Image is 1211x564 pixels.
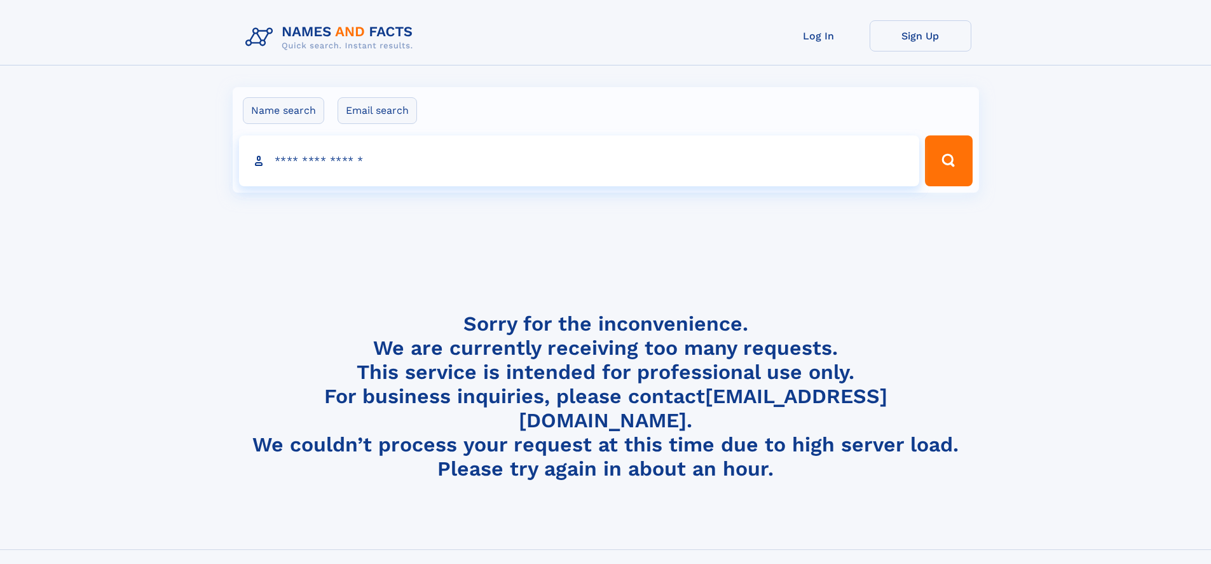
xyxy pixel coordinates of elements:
[768,20,870,52] a: Log In
[870,20,971,52] a: Sign Up
[338,97,417,124] label: Email search
[925,135,972,186] button: Search Button
[240,312,971,481] h4: Sorry for the inconvenience. We are currently receiving too many requests. This service is intend...
[240,20,423,55] img: Logo Names and Facts
[239,135,920,186] input: search input
[519,384,887,432] a: [EMAIL_ADDRESS][DOMAIN_NAME]
[243,97,324,124] label: Name search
